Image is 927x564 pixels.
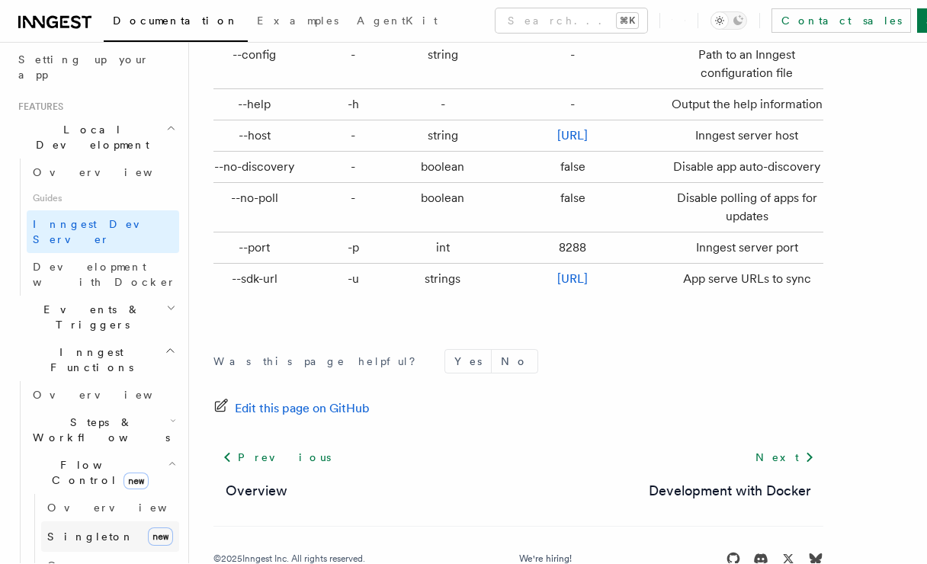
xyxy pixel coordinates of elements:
[481,40,665,89] td: -
[557,272,588,287] a: [URL]
[248,5,348,41] a: Examples
[405,40,481,89] td: string
[257,15,338,27] span: Examples
[41,522,179,553] a: Singletonnew
[27,211,179,254] a: Inngest Dev Server
[302,89,405,120] td: -h
[302,40,405,89] td: -
[665,264,823,295] td: App serve URLs to sync
[496,9,647,34] button: Search...⌘K
[405,183,481,232] td: boolean
[405,89,481,120] td: -
[226,481,287,502] a: Overview
[18,54,149,82] span: Setting up your app
[357,15,438,27] span: AgentKit
[213,120,302,152] td: --host
[481,183,665,232] td: false
[235,399,370,420] span: Edit this page on GitHub
[557,129,588,143] a: [URL]
[213,40,302,89] td: --config
[123,473,149,490] span: new
[445,351,491,373] button: Yes
[12,159,179,296] div: Local Development
[665,152,823,183] td: Disable app auto-discovery
[27,409,179,452] button: Steps & Workflows
[649,481,811,502] a: Development with Docker
[12,117,179,159] button: Local Development
[710,12,747,30] button: Toggle dark mode
[405,264,481,295] td: strings
[481,152,665,183] td: false
[33,167,190,179] span: Overview
[12,303,166,333] span: Events & Triggers
[148,528,173,546] span: new
[492,351,537,373] button: No
[771,9,911,34] a: Contact sales
[405,120,481,152] td: string
[213,183,302,232] td: --no-poll
[27,415,170,446] span: Steps & Workflows
[12,296,179,339] button: Events & Triggers
[302,120,405,152] td: -
[213,399,370,420] a: Edit this page on GitHub
[302,183,405,232] td: -
[47,531,134,543] span: Singleton
[12,101,63,114] span: Features
[665,183,823,232] td: Disable polling of apps for updates
[27,159,179,187] a: Overview
[213,444,339,472] a: Previous
[104,5,248,43] a: Documentation
[302,232,405,264] td: -p
[213,89,302,120] td: --help
[213,264,302,295] td: --sdk-url
[213,232,302,264] td: --port
[47,502,204,514] span: Overview
[665,232,823,264] td: Inngest server port
[213,354,426,370] p: Was this page helpful?
[27,187,179,211] span: Guides
[12,46,179,89] a: Setting up your app
[302,152,405,183] td: -
[348,5,447,41] a: AgentKit
[12,123,166,153] span: Local Development
[33,219,163,246] span: Inngest Dev Server
[405,232,481,264] td: int
[27,458,168,489] span: Flow Control
[665,89,823,120] td: Output the help information
[41,495,179,522] a: Overview
[33,389,190,402] span: Overview
[27,254,179,296] a: Development with Docker
[113,15,239,27] span: Documentation
[665,120,823,152] td: Inngest server host
[12,339,179,382] button: Inngest Functions
[617,14,638,29] kbd: ⌘K
[27,452,179,495] button: Flow Controlnew
[481,232,665,264] td: 8288
[33,261,176,289] span: Development with Docker
[405,152,481,183] td: boolean
[213,152,302,183] td: --no-discovery
[746,444,823,472] a: Next
[12,345,165,376] span: Inngest Functions
[481,89,665,120] td: -
[302,264,405,295] td: -u
[665,40,823,89] td: Path to an Inngest configuration file
[27,382,179,409] a: Overview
